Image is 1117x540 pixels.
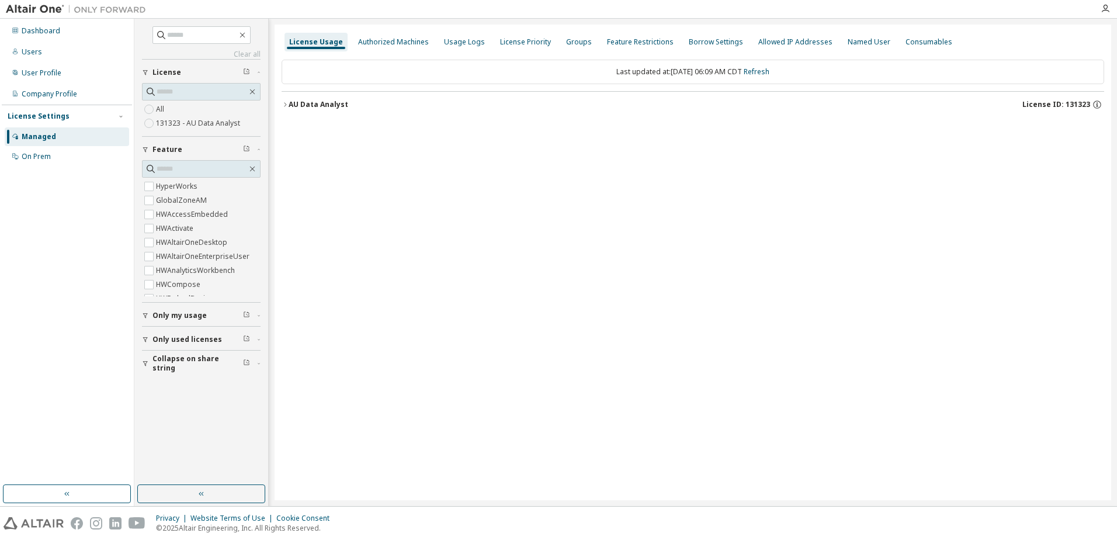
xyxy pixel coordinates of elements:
div: Allowed IP Addresses [758,37,832,47]
a: Clear all [142,50,261,59]
div: Company Profile [22,89,77,99]
button: Collapse on share string [142,351,261,376]
div: Authorized Machines [358,37,429,47]
span: Clear filter [243,311,250,320]
span: Clear filter [243,335,250,344]
span: Collapse on share string [152,354,243,373]
span: Clear filter [243,68,250,77]
div: Managed [22,132,56,141]
div: License Usage [289,37,343,47]
img: linkedin.svg [109,517,122,529]
div: License Priority [500,37,551,47]
img: youtube.svg [129,517,145,529]
button: License [142,60,261,85]
img: Altair One [6,4,152,15]
label: HWAltairOneDesktop [156,236,230,250]
label: HWAnalyticsWorkbench [156,264,237,278]
img: altair_logo.svg [4,517,64,529]
div: Groups [566,37,592,47]
label: HWAccessEmbedded [156,207,230,221]
div: Usage Logs [444,37,485,47]
span: Only my usage [152,311,207,320]
span: Feature [152,145,182,154]
button: AU Data AnalystLicense ID: 131323 [282,92,1104,117]
span: Clear filter [243,145,250,154]
button: Only used licenses [142,327,261,352]
div: Cookie Consent [276,514,337,523]
div: AU Data Analyst [289,100,348,109]
label: GlobalZoneAM [156,193,209,207]
div: Privacy [156,514,190,523]
div: Feature Restrictions [607,37,674,47]
button: Feature [142,137,261,162]
div: Last updated at: [DATE] 06:09 AM CDT [282,60,1104,84]
button: Only my usage [142,303,261,328]
label: 131323 - AU Data Analyst [156,116,242,130]
a: Refresh [744,67,769,77]
div: Dashboard [22,26,60,36]
div: License Settings [8,112,70,121]
span: Clear filter [243,359,250,368]
img: instagram.svg [90,517,102,529]
div: Consumables [906,37,952,47]
label: HWEmbedBasic [156,292,211,306]
div: User Profile [22,68,61,78]
label: HWAltairOneEnterpriseUser [156,250,252,264]
label: HyperWorks [156,179,200,193]
span: License [152,68,181,77]
div: Users [22,47,42,57]
img: facebook.svg [71,517,83,529]
div: On Prem [22,152,51,161]
div: Borrow Settings [689,37,743,47]
label: HWActivate [156,221,196,236]
div: Named User [848,37,890,47]
span: Only used licenses [152,335,222,344]
div: Website Terms of Use [190,514,276,523]
span: License ID: 131323 [1022,100,1090,109]
p: © 2025 Altair Engineering, Inc. All Rights Reserved. [156,523,337,533]
label: HWCompose [156,278,203,292]
label: All [156,102,166,116]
